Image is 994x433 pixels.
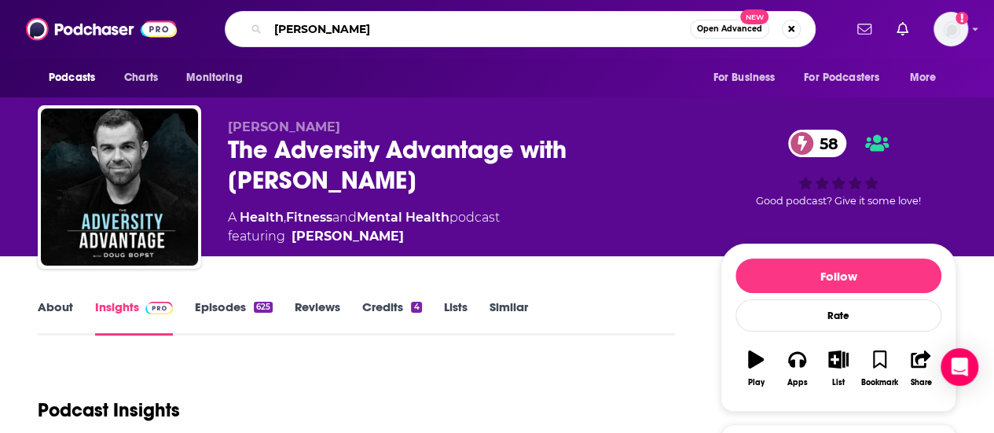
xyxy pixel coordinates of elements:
a: Similar [490,299,528,336]
img: Podchaser - Follow, Share and Rate Podcasts [26,14,177,44]
span: Logged in as abasu [933,12,968,46]
div: 625 [254,302,273,313]
span: More [910,67,937,89]
a: Reviews [295,299,340,336]
a: Doug Bopst [292,227,404,246]
div: 4 [411,302,421,313]
button: open menu [38,63,116,93]
button: Bookmark [859,340,900,397]
div: Apps [787,378,808,387]
span: New [740,9,768,24]
button: Apps [776,340,817,397]
div: 58Good podcast? Give it some love! [721,119,956,218]
button: Play [735,340,776,397]
button: Show profile menu [933,12,968,46]
div: Open Intercom Messenger [941,348,978,386]
div: Search podcasts, credits, & more... [225,11,816,47]
a: Fitness [286,210,332,225]
span: featuring [228,227,500,246]
div: Play [748,378,765,387]
input: Search podcasts, credits, & more... [268,17,690,42]
button: open menu [794,63,902,93]
a: InsightsPodchaser Pro [95,299,173,336]
span: [PERSON_NAME] [228,119,340,134]
div: Rate [735,299,941,332]
img: The Adversity Advantage with Doug Bopst [41,108,198,266]
span: 58 [804,130,846,157]
a: Show notifications dropdown [890,16,915,42]
a: Lists [444,299,468,336]
button: Share [900,340,941,397]
button: Follow [735,259,941,293]
span: Charts [124,67,158,89]
span: Podcasts [49,67,95,89]
img: Podchaser Pro [145,302,173,314]
span: and [332,210,357,225]
h1: Podcast Insights [38,398,180,422]
a: Episodes625 [195,299,273,336]
span: Good podcast? Give it some love! [756,195,921,207]
button: List [818,340,859,397]
img: User Profile [933,12,968,46]
span: Monitoring [186,67,242,89]
span: For Business [713,67,775,89]
button: Open AdvancedNew [690,20,769,39]
div: Bookmark [861,378,898,387]
span: Open Advanced [697,25,762,33]
div: A podcast [228,208,500,246]
a: Show notifications dropdown [851,16,878,42]
button: open menu [175,63,262,93]
button: open menu [702,63,794,93]
span: For Podcasters [804,67,879,89]
button: open menu [899,63,956,93]
a: 58 [788,130,846,157]
div: Share [910,378,931,387]
a: About [38,299,73,336]
a: Mental Health [357,210,449,225]
span: , [284,210,286,225]
a: Charts [114,63,167,93]
a: Credits4 [362,299,421,336]
div: List [832,378,845,387]
a: Health [240,210,284,225]
svg: Add a profile image [955,12,968,24]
